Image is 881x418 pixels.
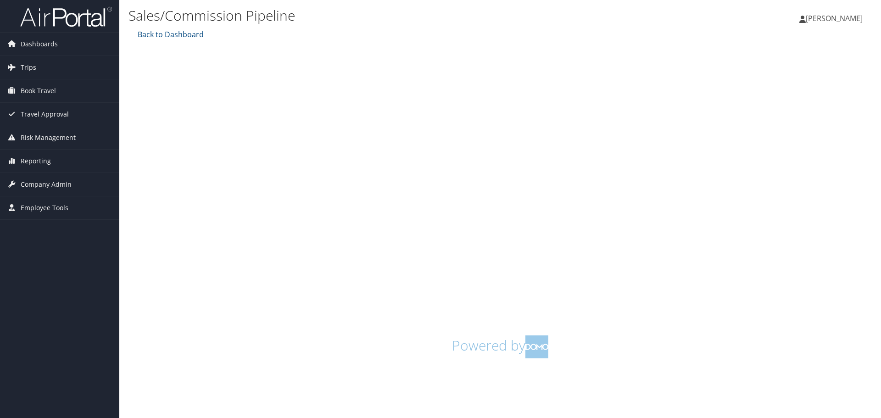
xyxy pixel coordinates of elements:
img: domo-logo.png [525,335,548,358]
span: Travel Approval [21,103,69,126]
img: airportal-logo.png [20,6,112,28]
a: Back to Dashboard [135,29,204,39]
span: Book Travel [21,79,56,102]
h1: Sales/Commission Pipeline [128,6,624,25]
span: Trips [21,56,36,79]
span: Risk Management [21,126,76,149]
span: Employee Tools [21,196,68,219]
span: Company Admin [21,173,72,196]
h1: Powered by [135,335,865,358]
span: Dashboards [21,33,58,56]
span: [PERSON_NAME] [806,13,863,23]
span: Reporting [21,150,51,173]
a: [PERSON_NAME] [799,5,872,32]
